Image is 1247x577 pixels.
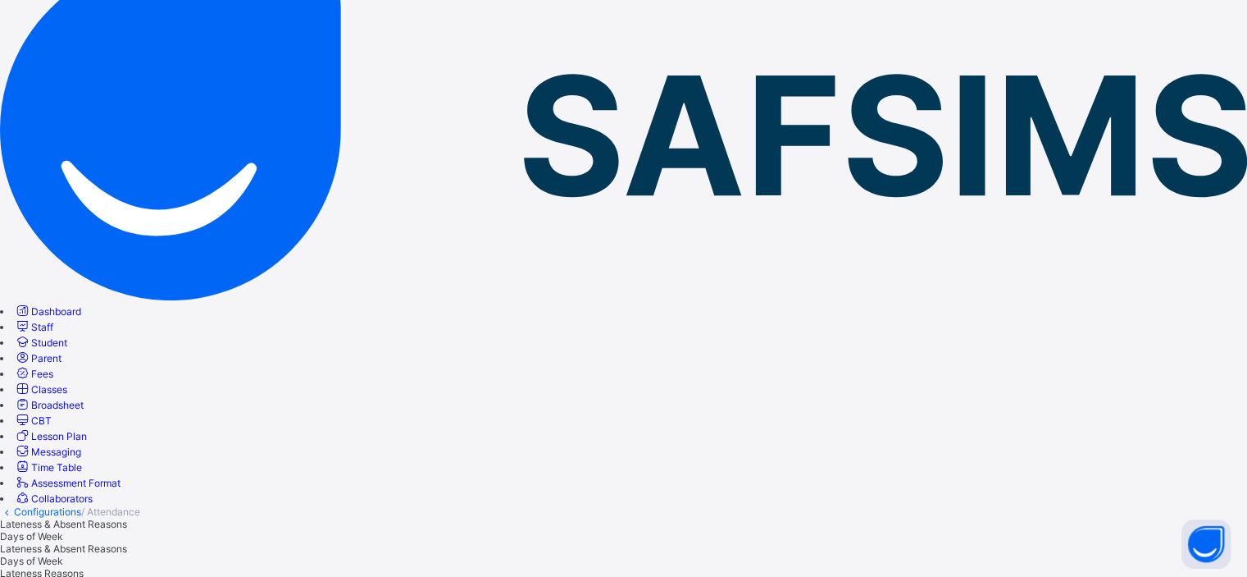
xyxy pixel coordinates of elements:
[31,414,52,427] span: CBT
[14,430,87,442] a: Lesson Plan
[14,383,67,396] a: Classes
[14,321,53,333] a: Staff
[81,506,140,518] span: / Attendance
[14,352,61,364] a: Parent
[31,368,53,380] span: Fees
[31,352,61,364] span: Parent
[14,368,53,380] a: Fees
[14,477,121,489] a: Assessment Format
[31,477,121,489] span: Assessment Format
[14,446,81,458] a: Messaging
[14,337,67,349] a: Student
[14,506,81,518] a: Configurations
[14,305,81,318] a: Dashboard
[14,414,52,427] a: CBT
[31,492,93,505] span: Collaborators
[31,337,67,349] span: Student
[14,492,93,505] a: Collaborators
[14,461,82,474] a: Time Table
[31,430,87,442] span: Lesson Plan
[31,461,82,474] span: Time Table
[1181,520,1231,569] button: Open asap
[31,383,67,396] span: Classes
[31,399,84,411] span: Broadsheet
[31,305,81,318] span: Dashboard
[31,446,81,458] span: Messaging
[31,321,53,333] span: Staff
[14,399,84,411] a: Broadsheet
